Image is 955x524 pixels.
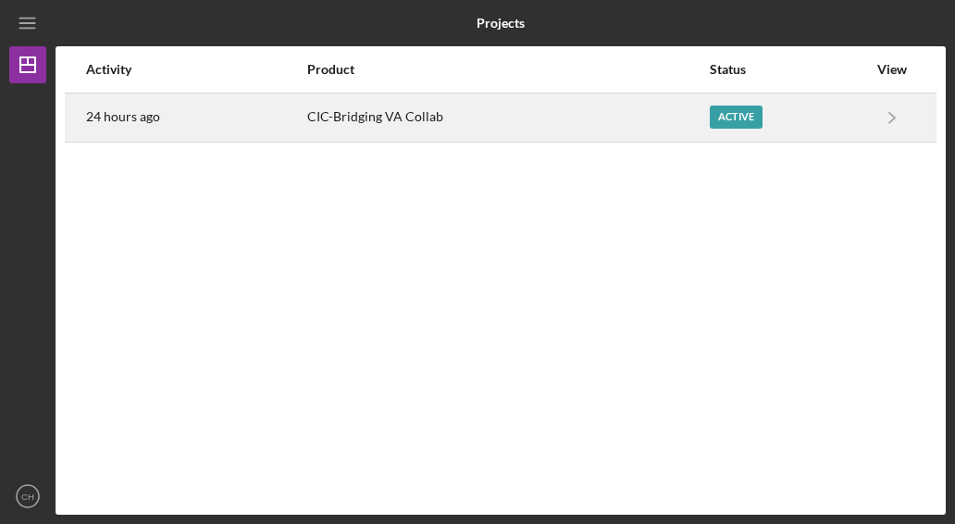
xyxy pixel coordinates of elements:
[86,62,305,77] div: Activity
[869,62,915,77] div: View
[307,94,708,141] div: CIC-Bridging VA Collab
[307,62,708,77] div: Product
[477,16,525,31] b: Projects
[86,109,160,124] time: 2025-08-21 14:19
[710,106,763,129] div: Active
[710,62,867,77] div: Status
[9,478,46,515] button: CH
[21,492,34,502] text: CH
